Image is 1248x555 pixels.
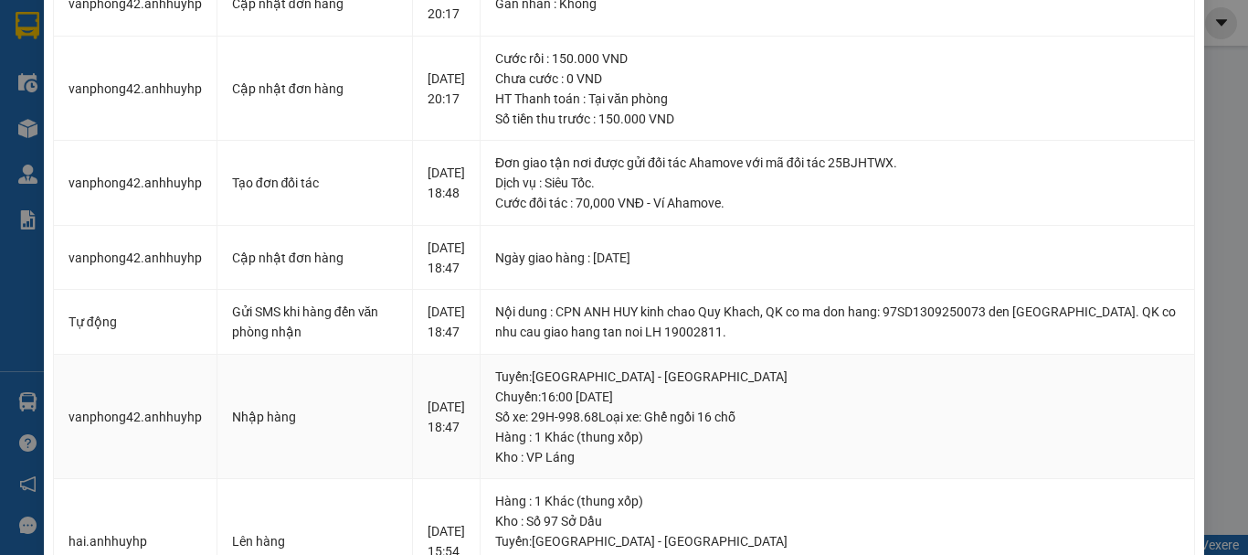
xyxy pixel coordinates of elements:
td: vanphong42.anhhuyhp [54,226,217,291]
td: vanphong42.anhhuyhp [54,355,217,480]
div: Kho : VP Láng [495,447,1179,467]
div: Cập nhật đơn hàng [232,79,397,99]
div: Hàng : 1 Khác (thung xốp) [495,427,1179,447]
div: Ngày giao hàng : [DATE] [495,248,1179,268]
div: Cước rồi : 150.000 VND [495,48,1179,69]
div: Nhập hàng [232,407,397,427]
div: Lên hàng [232,531,397,551]
div: Cập nhật đơn hàng [232,248,397,268]
div: Nội dung : CPN ANH HUY kinh chao Quy Khach, QK co ma don hang: 97SD1309250073 den [GEOGRAPHIC_DAT... [495,302,1179,342]
img: logo [8,72,101,165]
div: Chưa cước : 0 VND [495,69,1179,89]
span: Chuyển phát nhanh: [GEOGRAPHIC_DATA] - [GEOGRAPHIC_DATA] [103,79,261,144]
div: [DATE] 18:47 [428,302,465,342]
div: Hàng : 1 Khác (thung xốp) [495,491,1179,511]
div: HT Thanh toán : Tại văn phòng [495,89,1179,109]
div: [DATE] 18:48 [428,163,465,203]
div: Kho : Số 97 Sở Dầu [495,511,1179,531]
div: Dịch vụ : Siêu Tốc. [495,173,1179,193]
td: vanphong42.anhhuyhp [54,141,217,226]
div: [DATE] 18:47 [428,238,465,278]
td: vanphong42.anhhuyhp [54,37,217,142]
td: Tự động [54,290,217,355]
div: Cước đối tác : 70,000 VNĐ - Ví Ahamove. [495,193,1179,213]
div: [DATE] 18:47 [428,397,465,437]
div: [DATE] 20:17 [428,69,465,109]
div: Tuyến : [GEOGRAPHIC_DATA] - [GEOGRAPHIC_DATA] Chuyến: 16:00 [DATE] Số xe: 29H-998.68 Loại xe: Ghế... [495,367,1179,427]
div: Gửi SMS khi hàng đến văn phòng nhận [232,302,397,342]
strong: CHUYỂN PHÁT NHANH VIP ANH HUY [113,15,250,74]
div: Đơn giao tận nơi được gửi đối tác Ahamove với mã đối tác 25BJHTWX. [495,153,1179,173]
div: Số tiền thu trước : 150.000 VND [495,109,1179,129]
div: Tạo đơn đối tác [232,173,397,193]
